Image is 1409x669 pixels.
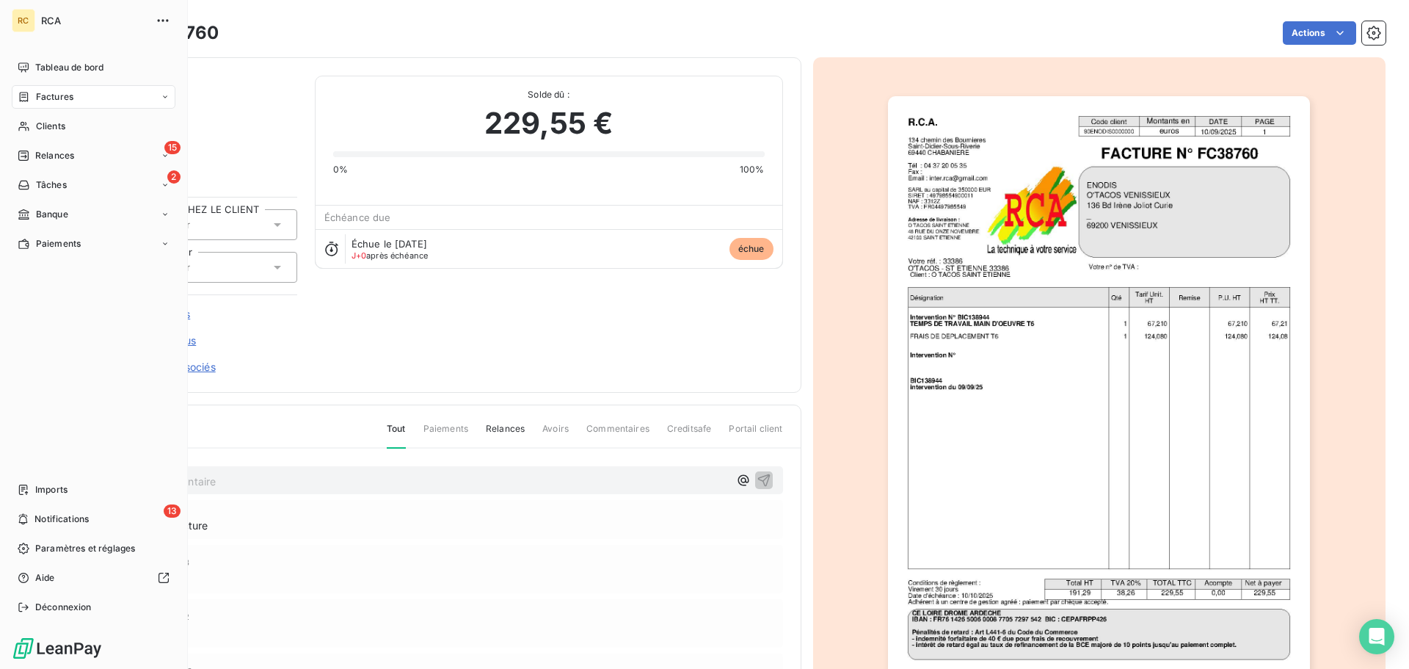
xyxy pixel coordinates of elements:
span: Portail client [729,422,782,447]
span: Paramètres et réglages [35,542,135,555]
span: Tableau de bord [35,61,103,74]
button: Actions [1283,21,1356,45]
span: Échue le [DATE] [352,238,427,250]
span: Factures [36,90,73,104]
span: après échéance [352,251,429,260]
span: Relances [486,422,525,447]
span: Imports [35,483,68,496]
span: Paiements [423,422,468,447]
span: 0% [333,163,348,176]
span: 2 [167,170,181,184]
span: RCA [41,15,147,26]
span: Solde dû : [333,88,765,101]
span: Notifications [34,513,89,526]
div: RC [12,9,35,32]
span: 100% [740,163,765,176]
span: Échéance due [324,211,391,223]
span: Relances [35,149,74,162]
a: Aide [12,566,175,590]
span: Commentaires [586,422,649,447]
span: Creditsafe [667,422,712,447]
span: Banque [36,208,68,221]
div: Open Intercom Messenger [1359,619,1394,654]
span: Aide [35,571,55,585]
span: échue [729,238,773,260]
span: Déconnexion [35,601,92,614]
span: 90ENODIS [115,93,297,105]
span: Paiements [36,237,81,250]
span: 13 [164,505,181,518]
span: Tâches [36,178,67,192]
span: Tout [387,422,406,449]
img: Logo LeanPay [12,637,103,660]
span: J+0 [352,250,366,261]
span: 229,55 € [484,101,613,145]
span: Clients [36,120,65,133]
span: 15 [164,141,181,154]
span: Avoirs [542,422,569,447]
